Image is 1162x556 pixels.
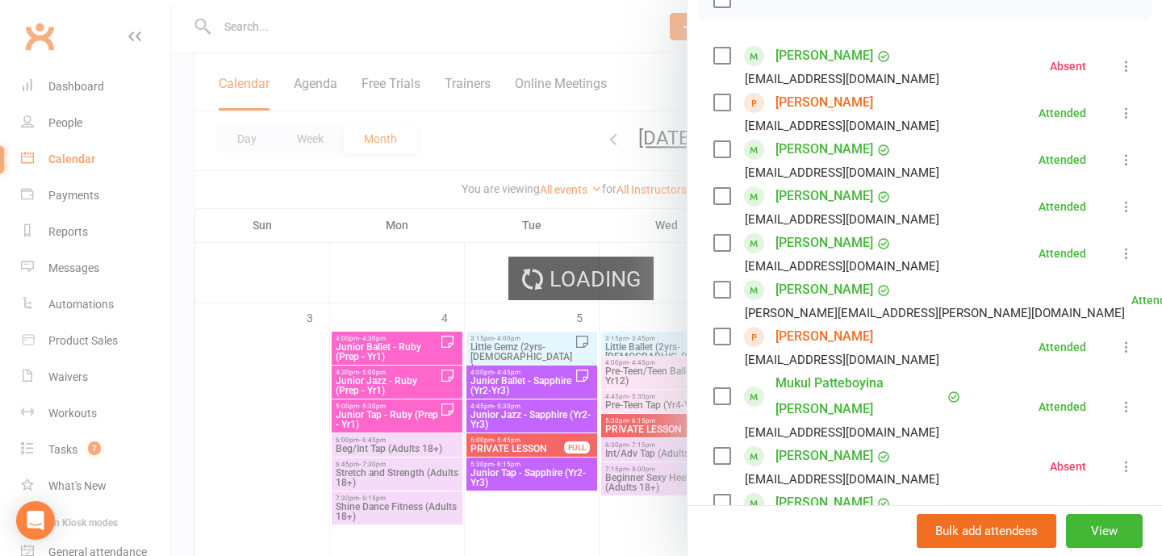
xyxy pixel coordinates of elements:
[1039,201,1086,212] div: Attended
[775,490,873,516] a: [PERSON_NAME]
[775,230,873,256] a: [PERSON_NAME]
[16,501,55,540] div: Open Intercom Messenger
[1039,341,1086,353] div: Attended
[745,69,939,90] div: [EMAIL_ADDRESS][DOMAIN_NAME]
[1050,61,1086,72] div: Absent
[775,370,943,422] a: Mukul Patteboyina [PERSON_NAME]
[745,349,939,370] div: [EMAIL_ADDRESS][DOMAIN_NAME]
[775,443,873,469] a: [PERSON_NAME]
[775,136,873,162] a: [PERSON_NAME]
[1039,154,1086,165] div: Attended
[775,277,873,303] a: [PERSON_NAME]
[775,90,873,115] a: [PERSON_NAME]
[1039,107,1086,119] div: Attended
[775,43,873,69] a: [PERSON_NAME]
[745,469,939,490] div: [EMAIL_ADDRESS][DOMAIN_NAME]
[1050,461,1086,472] div: Absent
[775,324,873,349] a: [PERSON_NAME]
[1039,401,1086,412] div: Attended
[1039,248,1086,259] div: Attended
[1066,514,1143,548] button: View
[745,162,939,183] div: [EMAIL_ADDRESS][DOMAIN_NAME]
[917,514,1056,548] button: Bulk add attendees
[745,209,939,230] div: [EMAIL_ADDRESS][DOMAIN_NAME]
[745,303,1125,324] div: [PERSON_NAME][EMAIL_ADDRESS][PERSON_NAME][DOMAIN_NAME]
[745,256,939,277] div: [EMAIL_ADDRESS][DOMAIN_NAME]
[745,422,939,443] div: [EMAIL_ADDRESS][DOMAIN_NAME]
[775,183,873,209] a: [PERSON_NAME]
[745,115,939,136] div: [EMAIL_ADDRESS][DOMAIN_NAME]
